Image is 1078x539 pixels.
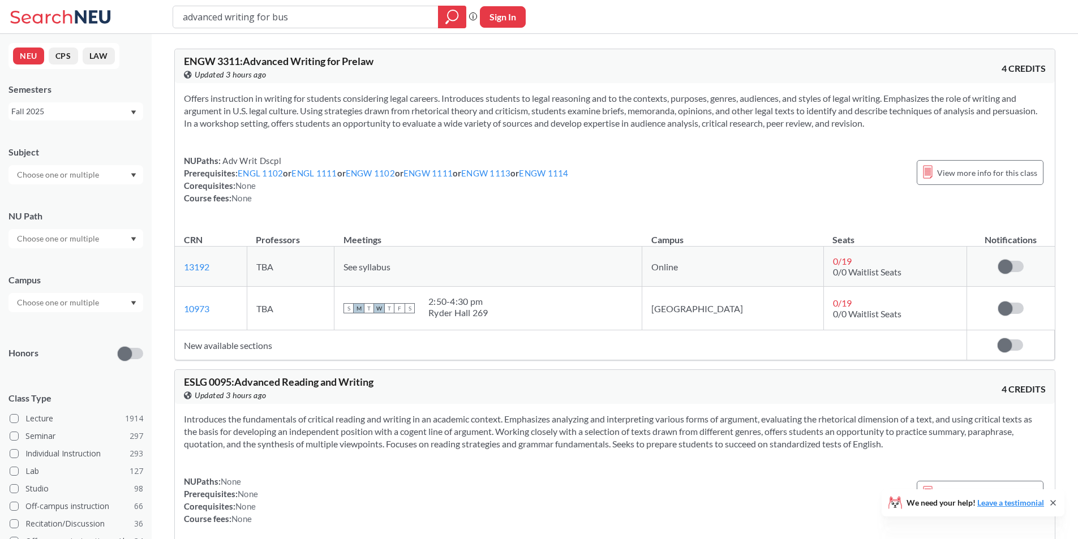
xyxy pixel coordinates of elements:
[184,55,373,67] span: ENGW 3311 : Advanced Writing for Prelaw
[10,516,143,531] label: Recitation/Discussion
[833,256,852,266] span: 0 / 19
[1002,383,1046,395] span: 4 CREDITS
[83,48,115,64] button: LAW
[937,486,1037,501] span: View more info for this class
[8,392,143,404] span: Class Type
[247,287,334,330] td: TBA
[134,482,143,495] span: 98
[354,303,364,313] span: M
[131,237,136,242] svg: Dropdown arrow
[131,301,136,305] svg: Dropdown arrow
[642,247,823,287] td: Online
[346,168,395,178] a: ENGW 1102
[8,347,38,360] p: Honors
[184,154,569,204] div: NUPaths: Prerequisites: or or or or or Corequisites: Course fees:
[182,7,430,27] input: Class, professor, course number, "phrase"
[8,293,143,312] div: Dropdown arrow
[247,222,334,247] th: Professors
[11,168,106,182] input: Choose one or multiple
[235,501,256,511] span: None
[364,303,374,313] span: T
[10,464,143,478] label: Lab
[8,102,143,120] div: Fall 2025Dropdown arrow
[195,389,267,402] span: Updated 3 hours ago
[519,168,568,178] a: ENGW 1114
[977,498,1044,507] a: Leave a testimonial
[11,232,106,245] input: Choose one or multiple
[10,446,143,461] label: Individual Instruction
[238,489,258,499] span: None
[334,222,642,247] th: Meetings
[221,156,281,166] span: Adv Writ Dscpl
[833,266,901,277] span: 0/0 Waitlist Seats
[428,307,488,318] div: Ryder Hall 269
[343,261,390,272] span: See syllabus
[238,168,283,178] a: ENGL 1102
[833,297,852,308] span: 0 / 19
[428,296,488,307] div: 2:50 - 4:30 pm
[184,413,1046,450] section: Introduces the fundamentals of critical reading and writing in an academic context. Emphasizes an...
[131,110,136,115] svg: Dropdown arrow
[10,411,143,426] label: Lecture
[384,303,394,313] span: T
[130,430,143,442] span: 297
[184,234,203,246] div: CRN
[394,303,405,313] span: F
[184,475,258,525] div: NUPaths: Prerequisites: Corequisites: Course fees:
[374,303,384,313] span: W
[13,48,44,64] button: NEU
[134,500,143,512] span: 66
[184,261,209,272] a: 13192
[184,92,1046,130] section: Offers instruction in writing for students considering legal careers. Introduces students to lega...
[10,429,143,443] label: Seminar
[231,514,252,524] span: None
[403,168,453,178] a: ENGW 1111
[125,412,143,425] span: 1914
[130,465,143,477] span: 127
[134,518,143,530] span: 36
[343,303,354,313] span: S
[405,303,415,313] span: S
[8,210,143,222] div: NU Path
[11,105,130,118] div: Fall 2025
[11,296,106,309] input: Choose one or multiple
[175,330,967,360] td: New available sections
[8,229,143,248] div: Dropdown arrow
[195,68,267,81] span: Updated 3 hours ago
[8,146,143,158] div: Subject
[131,173,136,178] svg: Dropdown arrow
[184,376,373,388] span: ESLG 0095 : Advanced Reading and Writing
[823,222,967,247] th: Seats
[291,168,337,178] a: ENGL 1111
[235,180,256,191] span: None
[10,481,143,496] label: Studio
[10,499,143,514] label: Off-campus instruction
[642,287,823,330] td: [GEOGRAPHIC_DATA]
[184,303,209,314] a: 10973
[8,274,143,286] div: Campus
[445,9,459,25] svg: magnifying glass
[130,447,143,460] span: 293
[8,165,143,184] div: Dropdown arrow
[438,6,466,28] div: magnifying glass
[937,166,1037,180] span: View more info for this class
[247,247,334,287] td: TBA
[49,48,78,64] button: CPS
[833,308,901,319] span: 0/0 Waitlist Seats
[221,476,241,486] span: None
[907,499,1044,507] span: We need your help!
[461,168,510,178] a: ENGW 1113
[967,222,1054,247] th: Notifications
[231,193,252,203] span: None
[642,222,823,247] th: Campus
[8,83,143,96] div: Semesters
[1002,62,1046,75] span: 4 CREDITS
[480,6,526,28] button: Sign In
